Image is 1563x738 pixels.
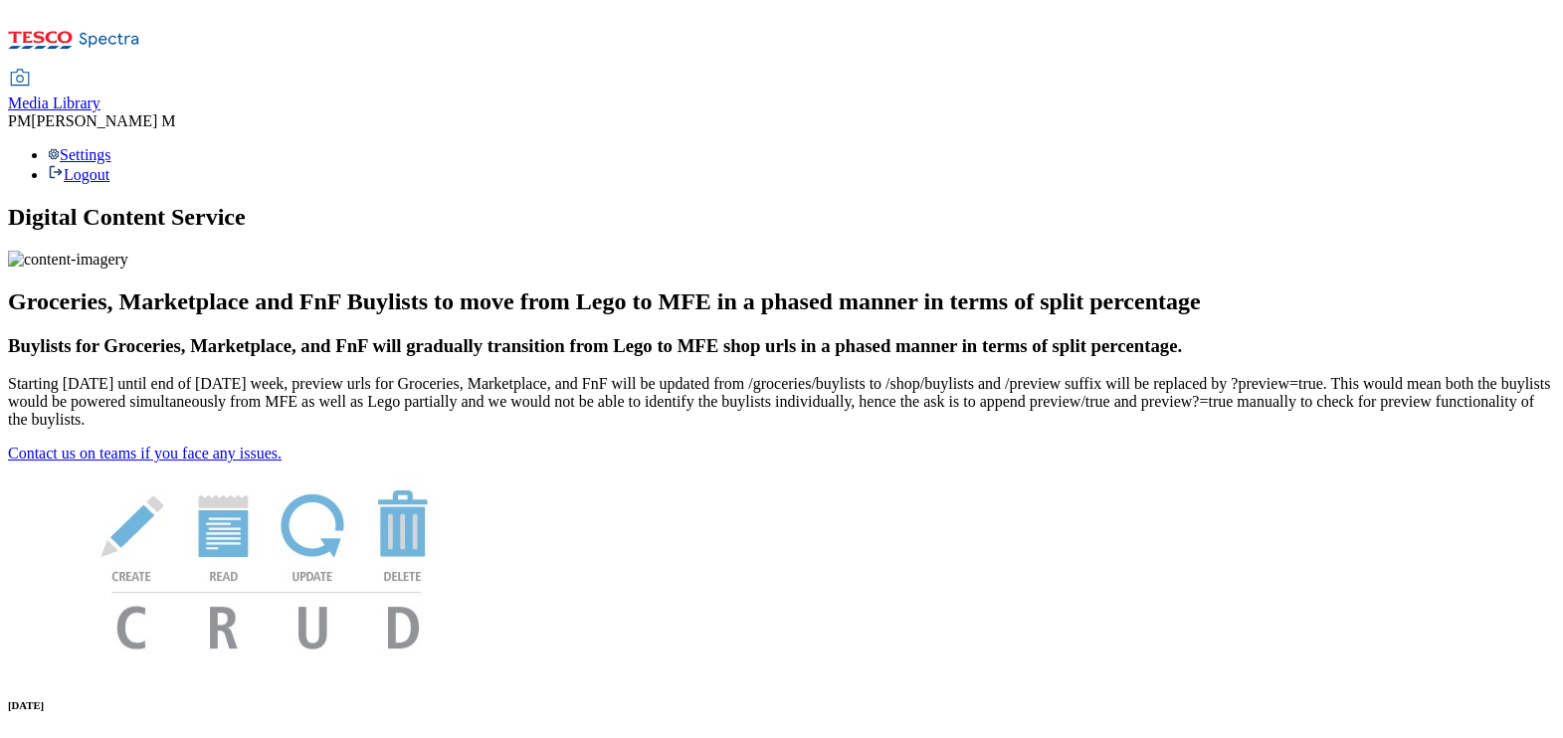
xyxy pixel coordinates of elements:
img: content-imagery [8,251,128,269]
a: Contact us on teams if you face any issues. [8,445,282,461]
a: Logout [48,166,109,183]
img: News Image [8,462,525,670]
span: [PERSON_NAME] M [31,112,175,129]
span: PM [8,112,31,129]
span: Media Library [8,94,100,111]
h3: Buylists for Groceries, Marketplace, and FnF will gradually transition from Lego to MFE shop urls... [8,335,1555,357]
a: Settings [48,146,111,163]
h2: Groceries, Marketplace and FnF Buylists to move from Lego to MFE in a phased manner in terms of s... [8,288,1555,315]
a: Media Library [8,71,100,112]
p: Starting [DATE] until end of [DATE] week, preview urls for Groceries, Marketplace, and FnF will b... [8,375,1555,429]
h1: Digital Content Service [8,204,1555,231]
h6: [DATE] [8,699,1555,711]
